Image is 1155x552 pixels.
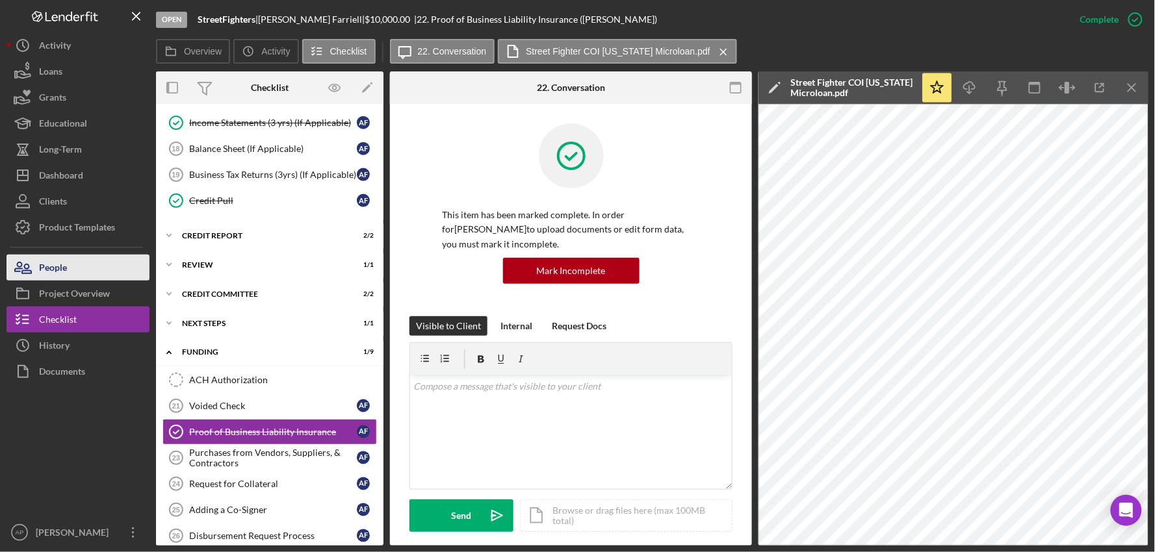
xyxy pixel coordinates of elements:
[39,332,70,362] div: History
[6,136,149,162] button: Long-Term
[409,499,513,532] button: Send
[162,445,377,471] a: 23Purchases from Vendors, Suppliers, & ContractorsAF
[357,168,370,181] div: A F
[39,255,67,284] div: People
[189,375,376,385] div: ACH Authorization
[156,12,187,28] div: Open
[189,447,357,468] div: Purchases from Vendors, Suppliers, & Contractors
[350,320,374,327] div: 1 / 1
[6,281,149,307] a: Project Overview
[1067,6,1149,32] button: Complete
[233,39,298,64] button: Activity
[6,188,149,214] a: Clients
[39,188,67,218] div: Clients
[189,144,357,154] div: Balance Sheet (If Applicable)
[494,316,539,336] button: Internal
[357,116,370,129] div: A F
[39,358,85,388] div: Documents
[162,188,377,214] a: Credit PullAF
[198,14,255,25] b: StreetFighters
[350,290,374,298] div: 2 / 2
[172,532,180,540] tspan: 26
[172,145,179,153] tspan: 18
[357,451,370,464] div: A F
[162,367,377,393] a: ACH Authorization
[1111,495,1142,526] div: Open Intercom Messenger
[357,477,370,490] div: A F
[357,142,370,155] div: A F
[162,162,377,188] a: 19Business Tax Returns (3yrs) (If Applicable)AF
[503,258,640,284] button: Mark Incomplete
[162,110,377,136] a: Income Statements (3 yrs) (If Applicable)AF
[189,195,357,206] div: Credit Pull
[172,402,180,410] tspan: 21
[172,171,179,179] tspan: 19
[261,46,290,56] label: Activity
[162,523,377,549] a: 26Disbursement Request ProcessAF
[552,316,606,336] div: Request Docs
[39,110,87,140] div: Educational
[39,162,83,192] div: Dashboard
[162,419,377,445] a: Proof of Business Liability InsuranceAF
[791,77,915,98] div: Street Fighter COI [US_STATE] Microloan.pdf
[357,399,370,412] div: A F
[409,316,487,336] button: Visible to Client
[416,316,481,336] div: Visible to Client
[39,307,77,336] div: Checklist
[6,58,149,84] button: Loans
[39,281,110,310] div: Project Overview
[6,84,149,110] button: Grants
[6,255,149,281] button: People
[1080,6,1119,32] div: Complete
[189,169,357,180] div: Business Tax Returns (3yrs) (If Applicable)
[172,454,180,462] tspan: 23
[6,332,149,358] button: History
[172,506,180,514] tspan: 25
[418,46,487,56] label: 22. Conversation
[390,39,495,64] button: 22. Conversation
[198,14,258,25] div: |
[6,214,149,240] button: Product Templates
[6,307,149,332] a: Checklist
[357,529,370,542] div: A F
[302,39,376,64] button: Checklist
[189,118,357,128] div: Income Statements (3 yrs) (If Applicable)
[172,480,181,488] tspan: 24
[162,497,377,523] a: 25Adding a Co-SignerAF
[6,32,149,58] a: Activity
[357,425,370,438] div: A F
[189,401,357,411] div: Voided Check
[357,194,370,207] div: A F
[189,479,357,489] div: Request for Collateral
[162,471,377,497] a: 24Request for CollateralAF
[6,162,149,188] button: Dashboard
[452,499,472,532] div: Send
[39,136,82,166] div: Long-Term
[350,261,374,269] div: 1 / 1
[500,316,532,336] div: Internal
[184,46,222,56] label: Overview
[251,82,289,93] div: Checklist
[32,520,117,549] div: [PERSON_NAME]
[162,136,377,162] a: 18Balance Sheet (If Applicable)AF
[537,258,606,284] div: Mark Incomplete
[545,316,613,336] button: Request Docs
[182,232,341,240] div: Credit report
[537,82,605,93] div: 22. Conversation
[182,261,341,269] div: Review
[39,32,71,62] div: Activity
[39,58,62,88] div: Loans
[189,505,357,515] div: Adding a Co-Signer
[6,520,149,546] button: AP[PERSON_NAME]
[39,84,66,114] div: Grants
[6,110,149,136] a: Educational
[6,358,149,384] button: Documents
[498,39,736,64] button: Street Fighter COI [US_STATE] Microloan.pdf
[189,427,357,437] div: Proof of Business Liability Insurance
